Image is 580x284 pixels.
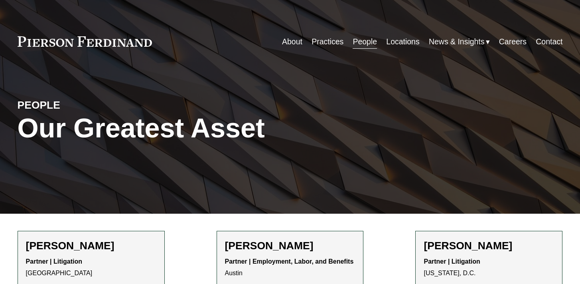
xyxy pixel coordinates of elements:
a: People [353,34,377,50]
h2: [PERSON_NAME] [424,239,554,252]
h4: PEOPLE [18,99,154,112]
a: About [282,34,302,50]
p: Austin [225,256,355,279]
a: Careers [499,34,527,50]
a: Locations [386,34,419,50]
a: Contact [536,34,562,50]
h2: [PERSON_NAME] [225,239,355,252]
h2: [PERSON_NAME] [26,239,156,252]
strong: Partner | Litigation [26,258,82,265]
p: [US_STATE], D.C. [424,256,554,279]
a: folder dropdown [429,34,490,50]
strong: Partner | Employment, Labor, and Benefits [225,258,354,265]
strong: Partner | Litigation [424,258,480,265]
span: News & Insights [429,35,485,49]
p: [GEOGRAPHIC_DATA] [26,256,156,279]
a: Practices [312,34,343,50]
h1: Our Greatest Asset [18,112,381,143]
